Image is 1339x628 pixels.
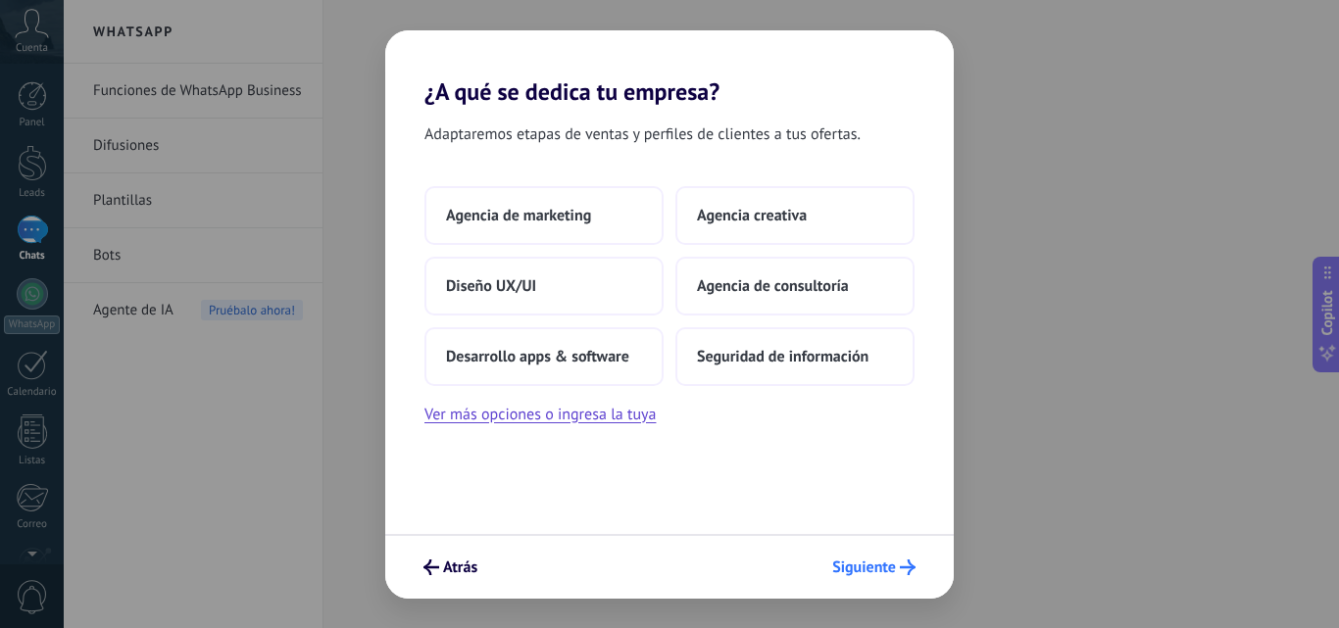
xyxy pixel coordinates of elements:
[697,347,868,366] span: Seguridad de información
[675,327,915,386] button: Seguridad de información
[424,121,861,147] span: Adaptaremos etapas de ventas y perfiles de clientes a tus ofertas.
[823,551,924,584] button: Siguiente
[446,347,629,366] span: Desarrollo apps & software
[424,257,664,315] button: Diseño UX/UI
[446,276,536,296] span: Diseño UX/UI
[697,206,807,225] span: Agencia creativa
[415,551,486,584] button: Atrás
[443,560,477,574] span: Atrás
[424,186,664,245] button: Agencia de marketing
[424,327,664,386] button: Desarrollo apps & software
[697,276,849,296] span: Agencia de consultoría
[446,206,591,225] span: Agencia de marketing
[424,402,656,427] button: Ver más opciones o ingresa la tuya
[832,560,896,574] span: Siguiente
[675,186,915,245] button: Agencia creativa
[385,30,954,106] h2: ¿A qué se dedica tu empresa?
[675,257,915,315] button: Agencia de consultoría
